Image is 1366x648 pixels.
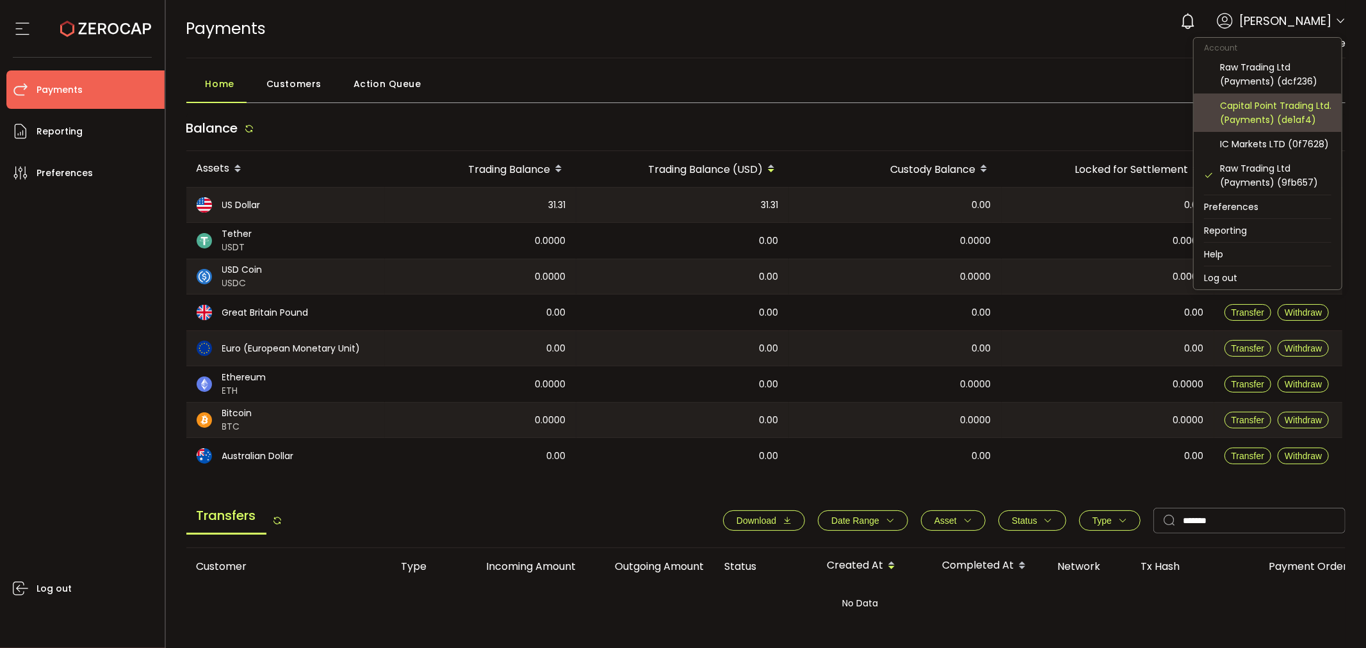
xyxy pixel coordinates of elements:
span: 0.00 [547,305,566,320]
span: 0.00 [760,413,779,428]
span: Download [736,515,776,526]
span: [PERSON_NAME] [1239,12,1331,29]
span: 0.0000 [1173,413,1204,428]
span: 0.00 [760,234,779,248]
span: Bitcoin [222,407,252,420]
span: Action Queue [354,71,421,97]
li: Help [1194,243,1342,266]
button: Withdraw [1278,340,1329,357]
img: aud_portfolio.svg [197,448,212,464]
span: Payments [186,17,266,40]
div: Network [1048,559,1131,574]
span: 31.31 [549,198,566,213]
iframe: Chat Widget [1218,510,1366,648]
button: Transfer [1224,304,1272,321]
span: 0.00 [547,449,566,464]
span: Enhanced Fee Structure [1223,36,1346,51]
span: USDC [222,277,263,290]
span: 0.00 [972,449,991,464]
span: Transfer [1232,379,1265,389]
span: Transfer [1232,415,1265,425]
span: Transfer [1232,343,1265,353]
span: 0.00 [1185,341,1204,356]
span: Preferences [37,164,93,182]
button: Transfer [1224,340,1272,357]
img: btc_portfolio.svg [197,412,212,428]
div: Status [715,559,817,574]
button: Download [723,510,805,531]
span: 0.00 [972,305,991,320]
span: Transfer [1232,451,1265,461]
span: 0.0000 [1173,270,1204,284]
span: Status [1012,515,1037,526]
span: US Dollar [222,198,261,212]
div: Raw Trading Ltd (Payments) (9fb657) [1220,161,1331,190]
button: Withdraw [1278,304,1329,321]
div: Completed At [932,555,1048,577]
span: Home [206,71,234,97]
span: 0.0000 [961,234,991,248]
button: Type [1079,510,1141,531]
button: Withdraw [1278,412,1329,428]
div: Trading Balance (USD) [576,158,789,180]
span: Type [1093,515,1112,526]
span: 0.0000 [535,413,566,428]
span: Euro (European Monetary Unit) [222,342,361,355]
div: Customer [186,559,391,574]
span: 0.00 [760,341,779,356]
span: 0.0000 [961,377,991,392]
span: Tether [222,227,252,241]
span: Withdraw [1285,307,1322,318]
span: 0.00 [760,377,779,392]
span: Withdraw [1285,415,1322,425]
span: Withdraw [1285,379,1322,389]
span: Balance [186,119,238,137]
span: 0.00 [760,305,779,320]
li: Log out [1194,266,1342,289]
div: Custody Balance [789,158,1002,180]
span: 0.00 [547,341,566,356]
img: gbp_portfolio.svg [197,305,212,320]
span: Australian Dollar [222,450,294,463]
div: Type [391,559,459,574]
span: 0.0000 [535,377,566,392]
div: Created At [817,555,932,577]
li: Reporting [1194,219,1342,242]
span: 0.00 [972,198,991,213]
span: Withdraw [1285,343,1322,353]
img: eur_portfolio.svg [197,341,212,356]
img: eth_portfolio.svg [197,377,212,392]
span: Ethereum [222,371,266,384]
span: USDT [222,241,252,254]
span: Customers [266,71,321,97]
span: USD Coin [222,263,263,277]
span: 0.0000 [535,270,566,284]
span: 0.00 [1185,198,1204,213]
span: Date Range [831,515,879,526]
span: Payments [37,81,83,99]
span: 0.00 [972,341,991,356]
span: 0.0000 [1173,377,1204,392]
div: Capital Point Trading Ltd. (Payments) (de1af4) [1220,99,1331,127]
div: Raw Trading Ltd (Payments) (dcf236) [1220,60,1331,88]
button: Transfer [1224,448,1272,464]
span: 0.00 [760,449,779,464]
button: Withdraw [1278,376,1329,393]
span: Transfer [1232,307,1265,318]
span: 0.0000 [961,270,991,284]
div: IC Markets LTD (0f7628) [1220,137,1331,151]
span: 0.0000 [1173,234,1204,248]
span: 31.31 [761,198,779,213]
img: usdt_portfolio.svg [197,233,212,248]
span: Withdraw [1285,451,1322,461]
div: Trading Balance [385,158,576,180]
button: Transfer [1224,412,1272,428]
span: Asset [934,515,957,526]
button: Date Range [818,510,908,531]
img: usd_portfolio.svg [197,197,212,213]
button: Withdraw [1278,448,1329,464]
button: Status [998,510,1066,531]
button: Transfer [1224,376,1272,393]
button: Asset [921,510,986,531]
